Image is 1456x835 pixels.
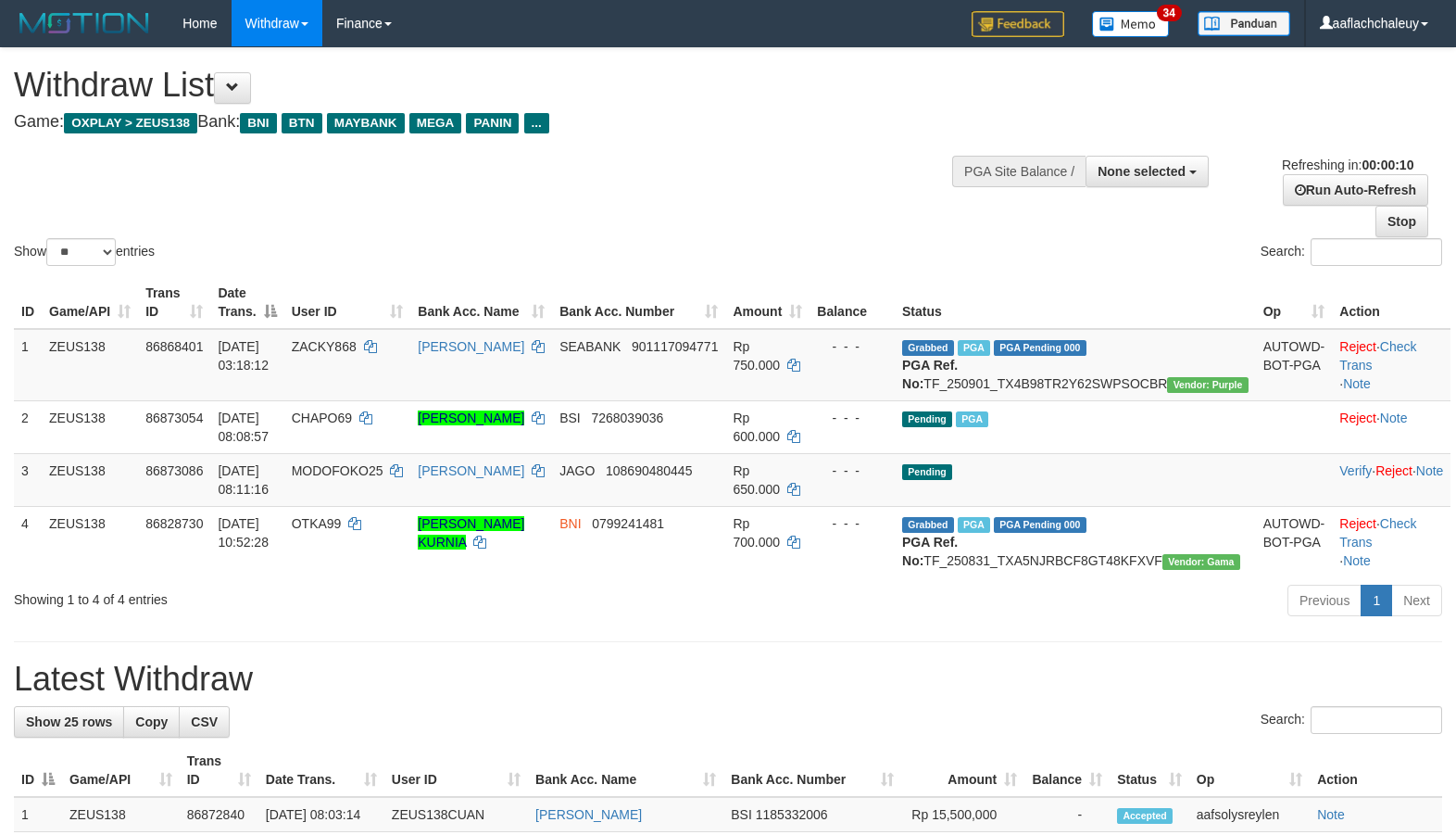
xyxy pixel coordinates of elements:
span: CSV [191,715,218,729]
td: ZEUS138 [42,329,138,401]
a: Previous [1287,585,1362,616]
span: 34 [1157,5,1182,21]
a: Note [1343,553,1371,568]
span: MODOFOKO25 [292,463,383,478]
th: Date Trans.: activate to sort column ascending [258,744,384,797]
img: Feedback.jpg [972,11,1064,37]
td: ZEUS138CUAN [384,797,528,832]
td: Rp 15,500,000 [901,797,1024,832]
img: panduan.png [1198,11,1290,36]
td: AUTOWD-BOT-PGA [1256,329,1333,401]
span: Accepted [1117,808,1173,824]
th: User ID: activate to sort column ascending [284,276,411,329]
a: [PERSON_NAME] [418,411,524,425]
th: ID [14,276,42,329]
td: · · [1332,506,1450,577]
th: Balance [810,276,895,329]
a: [PERSON_NAME] [418,463,524,478]
th: Bank Acc. Name: activate to sort column ascending [410,276,552,329]
span: Marked by aafsreyleap [958,517,990,533]
td: 86872840 [180,797,258,832]
span: Pending [902,464,952,480]
span: Copy 901117094771 to clipboard [632,339,718,354]
label: Search: [1261,706,1442,734]
span: Copy [135,715,168,729]
a: Check Trans [1339,339,1416,373]
td: 3 [14,453,42,506]
th: Bank Acc. Number: activate to sort column ascending [552,276,725,329]
span: 86873054 [145,411,203,425]
span: OXPLAY > ZEUS138 [64,113,197,133]
input: Search: [1311,706,1442,734]
th: ID: activate to sort column descending [14,744,62,797]
h1: Latest Withdraw [14,661,1442,698]
th: Status: activate to sort column ascending [1110,744,1189,797]
td: TF_250901_TX4B98TR2Y62SWPSOCBR [895,329,1256,401]
span: OTKA99 [292,516,342,531]
a: CSV [179,706,230,738]
span: Refreshing in: [1282,158,1413,172]
span: Copy 0799241481 to clipboard [592,516,664,531]
h1: Withdraw List [14,67,952,104]
span: Rp 750.000 [733,339,780,373]
th: Bank Acc. Name: activate to sort column ascending [528,744,723,797]
span: BSI [559,411,581,425]
span: Pending [902,411,952,427]
button: None selected [1086,156,1209,187]
th: Game/API: activate to sort column ascending [42,276,138,329]
span: Marked by aafsolysreylen [956,411,988,427]
span: None selected [1098,164,1186,179]
span: [DATE] 08:08:57 [218,411,269,444]
th: Bank Acc. Number: activate to sort column ascending [723,744,901,797]
span: Rp 650.000 [733,463,780,497]
span: Rp 600.000 [733,411,780,444]
div: PGA Site Balance / [952,156,1086,187]
b: PGA Ref. No: [902,358,958,391]
input: Search: [1311,238,1442,266]
a: Reject [1339,411,1376,425]
span: PGA Pending [994,340,1086,356]
div: - - - [817,337,887,356]
a: Note [1416,463,1444,478]
span: Copy 1185332006 to clipboard [756,807,828,822]
a: Show 25 rows [14,706,124,738]
td: · [1332,400,1450,453]
span: Copy 7268039036 to clipboard [591,411,663,425]
span: [DATE] 03:18:12 [218,339,269,373]
th: Date Trans.: activate to sort column descending [210,276,283,329]
td: [DATE] 08:03:14 [258,797,384,832]
th: Amount: activate to sort column ascending [725,276,810,329]
th: Op: activate to sort column ascending [1256,276,1333,329]
td: ZEUS138 [42,453,138,506]
span: Vendor URL: https://trx4.1velocity.biz [1167,377,1248,393]
span: 86873086 [145,463,203,478]
td: · · [1332,329,1450,401]
td: 2 [14,400,42,453]
th: Action [1332,276,1450,329]
th: Amount: activate to sort column ascending [901,744,1024,797]
span: Grabbed [902,517,954,533]
a: 1 [1361,585,1392,616]
span: Rp 700.000 [733,516,780,550]
span: SEABANK [559,339,621,354]
span: BSI [731,807,752,822]
span: 86828730 [145,516,203,531]
span: ZACKY868 [292,339,357,354]
strong: 00:00:10 [1362,158,1413,172]
span: CHAPO69 [292,411,352,425]
span: ... [524,113,549,133]
a: Run Auto-Refresh [1283,174,1428,206]
td: aafsolysreylen [1189,797,1310,832]
td: 1 [14,797,62,832]
th: Op: activate to sort column ascending [1189,744,1310,797]
span: Copy 108690480445 to clipboard [606,463,692,478]
th: Balance: activate to sort column ascending [1024,744,1110,797]
a: [PERSON_NAME] [535,807,642,822]
div: - - - [817,409,887,427]
th: User ID: activate to sort column ascending [384,744,528,797]
label: Search: [1261,238,1442,266]
span: MEGA [409,113,462,133]
a: [PERSON_NAME] [418,339,524,354]
td: TF_250831_TXA5NJRBCF8GT48KFXVF [895,506,1256,577]
img: Button%20Memo.svg [1092,11,1170,37]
